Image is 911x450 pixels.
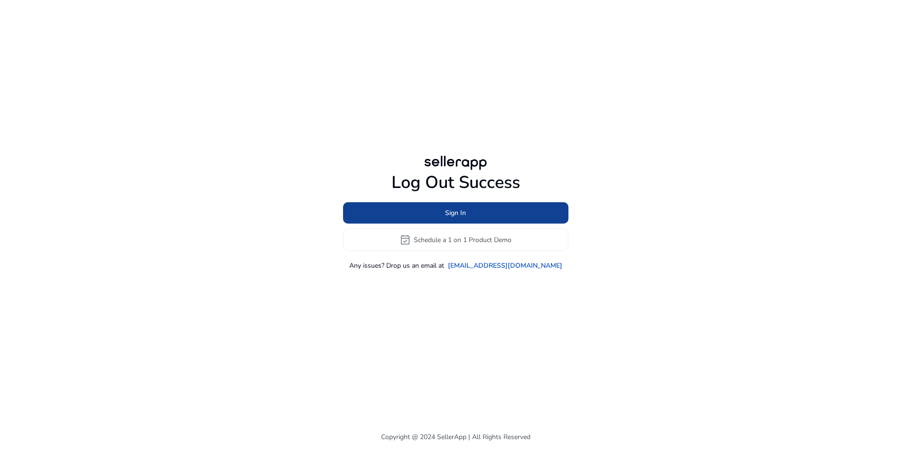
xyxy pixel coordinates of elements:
button: event_availableSchedule a 1 on 1 Product Demo [343,228,568,251]
span: event_available [400,234,411,245]
span: Sign In [445,208,466,218]
h1: Log Out Success [343,172,568,193]
p: Any issues? Drop us an email at [349,261,444,271]
button: Sign In [343,202,568,224]
a: [EMAIL_ADDRESS][DOMAIN_NAME] [448,261,562,271]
